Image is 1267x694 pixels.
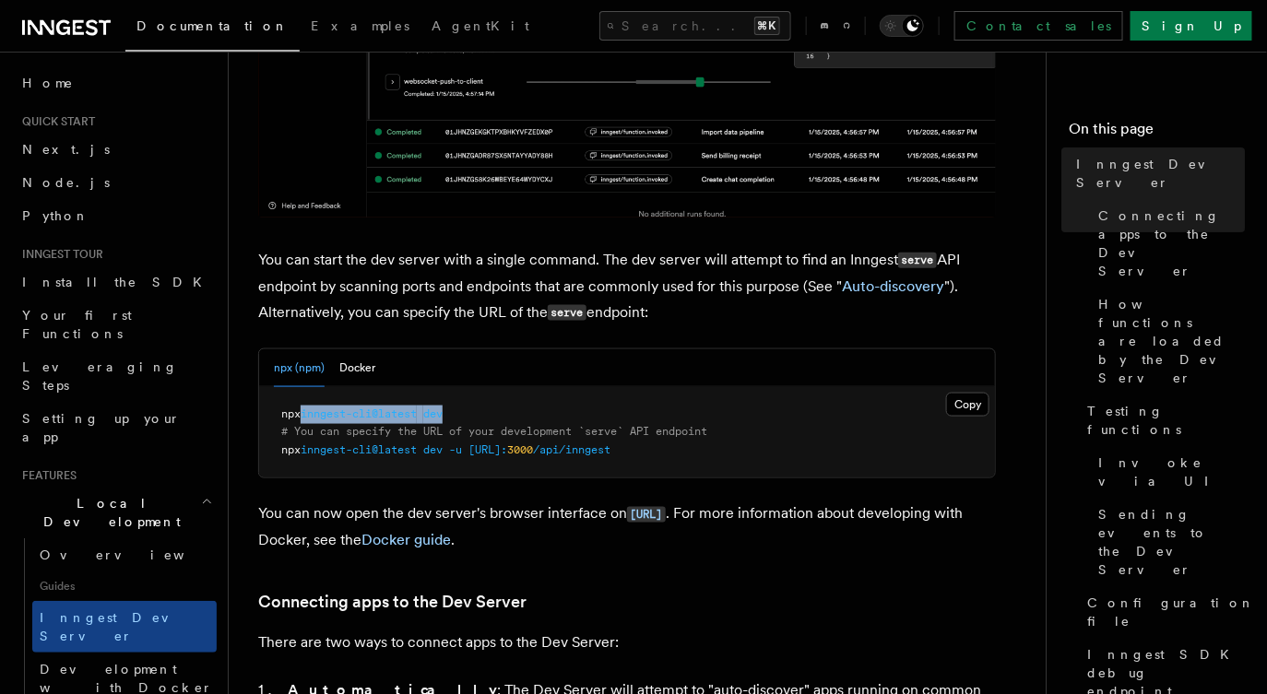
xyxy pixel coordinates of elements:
[468,443,507,456] span: [URL]:
[258,500,996,553] p: You can now open the dev server's browser interface on . For more information about developing wi...
[627,504,666,522] a: [URL]
[449,443,462,456] span: -u
[507,443,533,456] span: 3000
[1087,594,1255,630] span: Configuration file
[258,247,996,326] p: You can start the dev server with a single command. The dev server will attempt to find an Innges...
[15,66,217,100] a: Home
[125,6,300,52] a: Documentation
[1069,147,1245,199] a: Inngest Dev Server
[32,571,217,601] span: Guides
[15,133,217,166] a: Next.js
[533,443,610,456] span: /api/inngest
[1098,206,1245,280] span: Connecting apps to the Dev Server
[954,11,1123,41] a: Contact sales
[40,547,230,562] span: Overview
[1091,446,1245,498] a: Invoke via UI
[1087,402,1245,439] span: Testing functions
[301,407,417,420] span: inngest-cli@latest
[361,531,451,548] a: Docker guide
[627,507,666,523] code: [URL]
[946,393,989,417] button: Copy
[898,253,937,268] code: serve
[432,18,529,33] span: AgentKit
[281,425,707,438] span: # You can specify the URL of your development `serve` API endpoint
[300,6,420,50] a: Examples
[22,308,132,341] span: Your first Functions
[1069,118,1245,147] h4: On this page
[15,350,217,402] a: Leveraging Steps
[1098,295,1245,387] span: How functions are loaded by the Dev Server
[423,407,443,420] span: dev
[1098,453,1245,490] span: Invoke via UI
[22,142,110,157] span: Next.js
[281,407,301,420] span: npx
[40,610,197,643] span: Inngest Dev Server
[258,630,996,656] p: There are two ways to connect apps to the Dev Server:
[15,468,77,483] span: Features
[22,275,213,289] span: Install the SDK
[136,18,289,33] span: Documentation
[274,349,325,387] button: npx (npm)
[339,349,375,387] button: Docker
[15,199,217,232] a: Python
[22,359,178,393] span: Leveraging Steps
[311,18,409,33] span: Examples
[22,411,181,444] span: Setting up your app
[15,114,95,129] span: Quick start
[548,305,586,321] code: serve
[880,15,924,37] button: Toggle dark mode
[15,265,217,299] a: Install the SDK
[842,277,944,295] a: Auto-discovery
[1131,11,1252,41] a: Sign Up
[420,6,540,50] a: AgentKit
[1091,498,1245,586] a: Sending events to the Dev Server
[15,166,217,199] a: Node.js
[15,247,103,262] span: Inngest tour
[423,443,443,456] span: dev
[1080,586,1245,638] a: Configuration file
[32,601,217,653] a: Inngest Dev Server
[599,11,791,41] button: Search...⌘K
[301,443,417,456] span: inngest-cli@latest
[1098,505,1245,579] span: Sending events to the Dev Server
[15,299,217,350] a: Your first Functions
[22,208,89,223] span: Python
[754,17,780,35] kbd: ⌘K
[1080,394,1245,446] a: Testing functions
[15,494,201,531] span: Local Development
[258,590,527,616] a: Connecting apps to the Dev Server
[22,175,110,190] span: Node.js
[281,443,301,456] span: npx
[22,74,74,92] span: Home
[1076,155,1245,192] span: Inngest Dev Server
[1091,199,1245,288] a: Connecting apps to the Dev Server
[32,538,217,571] a: Overview
[15,487,217,538] button: Local Development
[1091,288,1245,394] a: How functions are loaded by the Dev Server
[15,402,217,453] a: Setting up your app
